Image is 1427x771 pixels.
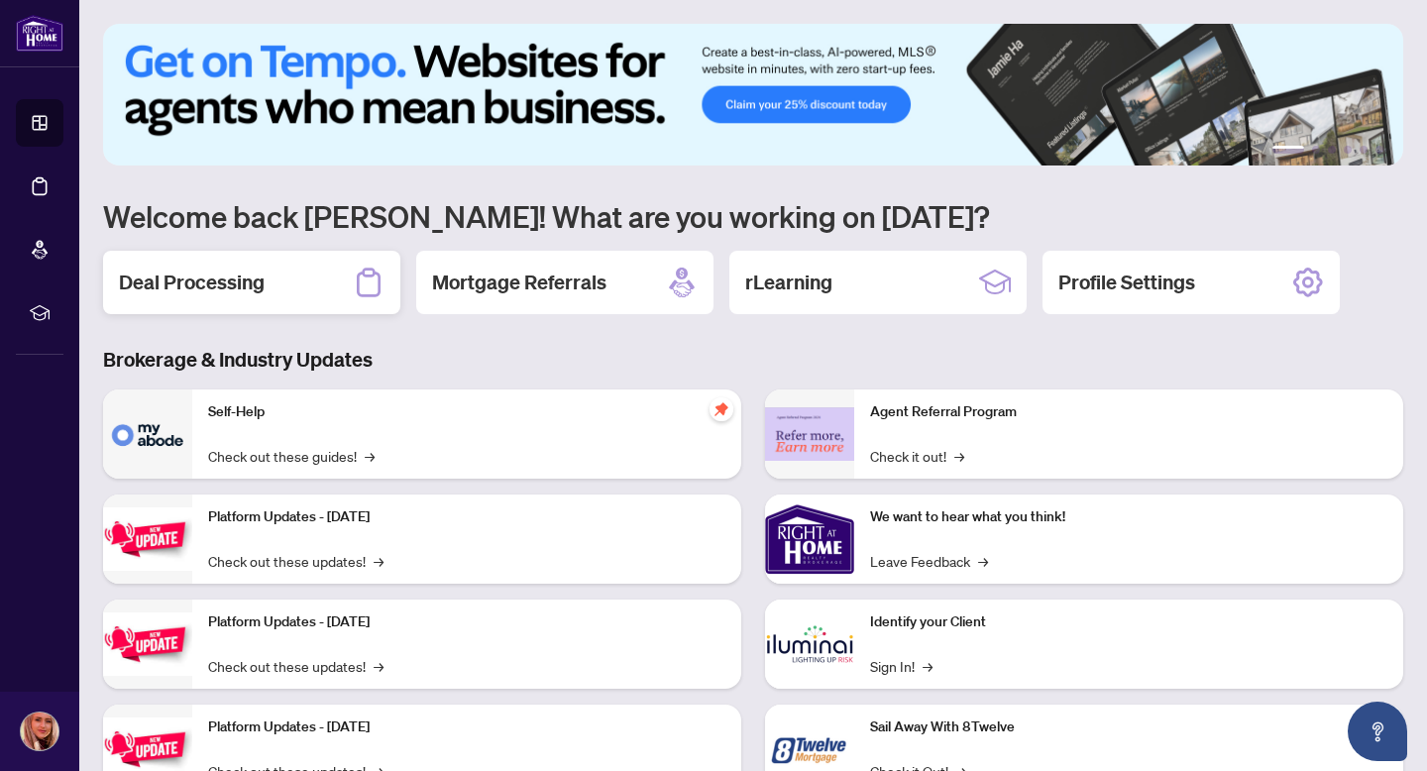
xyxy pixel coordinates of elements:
[1272,146,1304,154] button: 1
[208,445,375,467] a: Check out these guides!→
[16,15,63,52] img: logo
[103,346,1403,374] h3: Brokerage & Industry Updates
[870,655,933,677] a: Sign In!→
[870,401,1387,423] p: Agent Referral Program
[1348,702,1407,761] button: Open asap
[710,397,733,421] span: pushpin
[870,611,1387,633] p: Identify your Client
[103,24,1403,165] img: Slide 0
[1328,146,1336,154] button: 3
[103,197,1403,235] h1: Welcome back [PERSON_NAME]! What are you working on [DATE]?
[208,716,725,738] p: Platform Updates - [DATE]
[103,612,192,675] img: Platform Updates - July 8, 2025
[374,655,384,677] span: →
[208,611,725,633] p: Platform Updates - [DATE]
[208,655,384,677] a: Check out these updates!→
[765,600,854,689] img: Identify your Client
[870,506,1387,528] p: We want to hear what you think!
[745,269,832,296] h2: rLearning
[765,407,854,462] img: Agent Referral Program
[870,550,988,572] a: Leave Feedback→
[208,550,384,572] a: Check out these updates!→
[954,445,964,467] span: →
[1058,269,1195,296] h2: Profile Settings
[103,389,192,479] img: Self-Help
[870,716,1387,738] p: Sail Away With 8Twelve
[1312,146,1320,154] button: 2
[208,401,725,423] p: Self-Help
[765,495,854,584] img: We want to hear what you think!
[374,550,384,572] span: →
[119,269,265,296] h2: Deal Processing
[103,507,192,570] img: Platform Updates - July 21, 2025
[870,445,964,467] a: Check it out!→
[432,269,606,296] h2: Mortgage Referrals
[1360,146,1368,154] button: 5
[978,550,988,572] span: →
[923,655,933,677] span: →
[208,506,725,528] p: Platform Updates - [DATE]
[365,445,375,467] span: →
[1344,146,1352,154] button: 4
[21,713,58,750] img: Profile Icon
[1375,146,1383,154] button: 6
